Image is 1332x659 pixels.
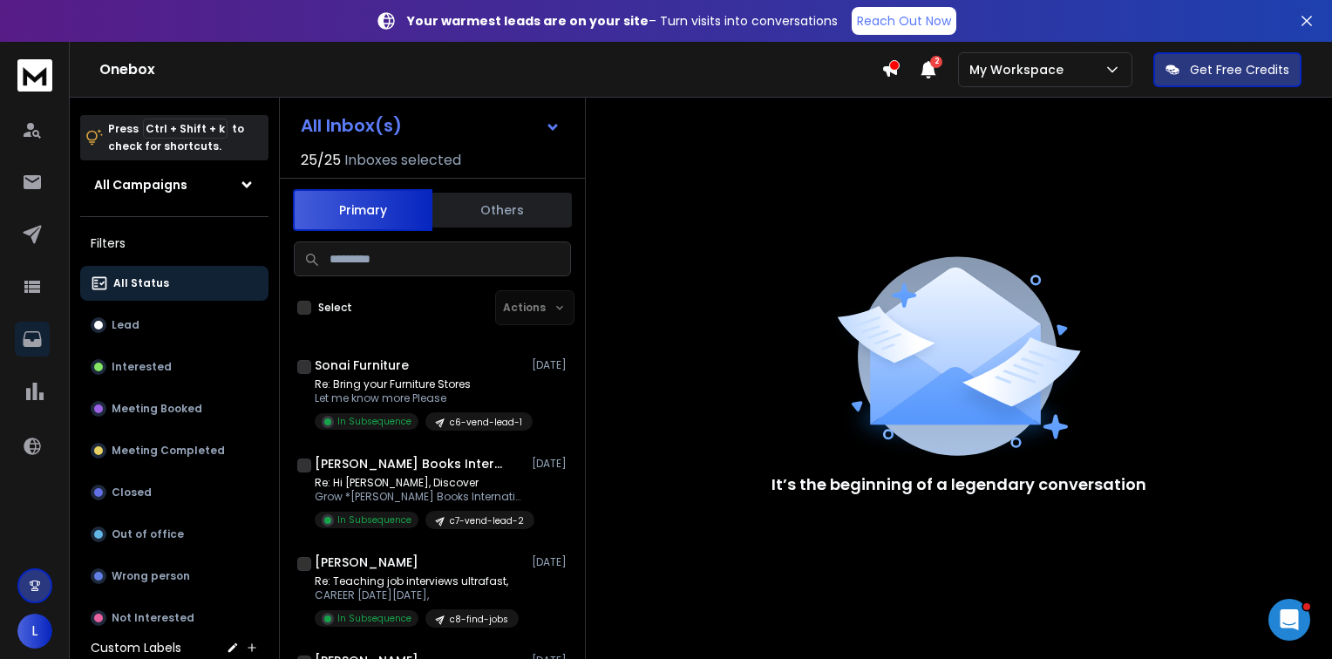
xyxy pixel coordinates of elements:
strong: Your warmest leads are on your site [407,12,649,30]
h1: Sonai Furniture [315,357,409,374]
p: All Status [113,276,169,290]
p: – Turn visits into conversations [407,12,838,30]
h3: Filters [80,231,268,255]
button: Not Interested [80,601,268,635]
a: Reach Out Now [852,7,956,35]
p: In Subsequence [337,612,411,625]
button: Out of office [80,517,268,552]
p: It’s the beginning of a legendary conversation [771,472,1146,497]
p: [DATE] [532,358,571,372]
p: Get Free Credits [1190,61,1289,78]
h1: All Inbox(s) [301,117,402,134]
h1: All Campaigns [94,176,187,194]
button: L [17,614,52,649]
span: 2 [930,56,942,68]
h1: [PERSON_NAME] Books International [315,455,506,472]
p: Meeting Completed [112,444,225,458]
button: All Inbox(s) [287,108,574,143]
button: Get Free Credits [1153,52,1301,87]
button: Meeting Booked [80,391,268,426]
button: Lead [80,308,268,343]
p: Re: Bring your Furniture Stores [315,377,524,391]
img: logo [17,59,52,92]
button: Wrong person [80,559,268,594]
h3: Inboxes selected [344,150,461,171]
button: Others [432,191,572,229]
span: 25 / 25 [301,150,341,171]
p: Press to check for shortcuts. [108,120,244,155]
p: [DATE] [532,457,571,471]
p: Let me know more Please [315,391,524,405]
button: Closed [80,475,268,510]
p: In Subsequence [337,513,411,527]
p: [DATE] [532,555,571,569]
h1: Onebox [99,59,881,80]
button: All Campaigns [80,167,268,202]
button: Primary [293,189,432,231]
p: Out of office [112,527,184,541]
p: Closed [112,486,152,499]
p: c6-vend-lead-1 [450,416,522,429]
h1: [PERSON_NAME] [315,554,418,571]
p: Reach Out Now [857,12,951,30]
span: Ctrl + Shift + k [143,119,228,139]
iframe: Intercom live chat [1268,599,1310,641]
p: CAREER [DATE][DATE], [315,588,519,602]
p: Re: Teaching job interviews ultrafast, [315,574,519,588]
p: In Subsequence [337,415,411,428]
p: Wrong person [112,569,190,583]
button: Interested [80,350,268,384]
p: Meeting Booked [112,402,202,416]
button: All Status [80,266,268,301]
p: Interested [112,360,172,374]
label: Select [318,301,352,315]
p: Re: Hi [PERSON_NAME], Discover [315,476,524,490]
p: c7-vend-lead-2 [450,514,524,527]
button: Meeting Completed [80,433,268,468]
h3: Custom Labels [91,639,181,656]
p: Lead [112,318,139,332]
p: My Workspace [969,61,1070,78]
p: Not Interested [112,611,194,625]
p: Grow *[PERSON_NAME] Books International* (An [315,490,524,504]
p: c8-find-jobs [450,613,508,626]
